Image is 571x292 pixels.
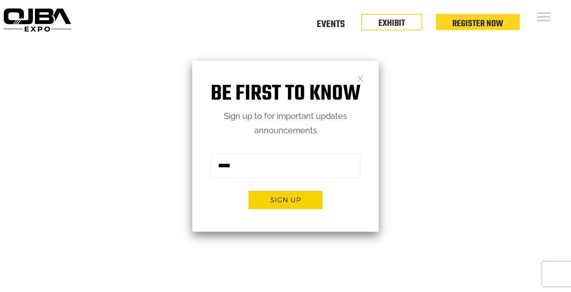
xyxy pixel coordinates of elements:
[378,16,405,30] a: EXHIBIT
[452,17,503,31] a: Register Now
[357,75,364,82] a: Close
[192,81,379,107] h1: Be first to know
[249,191,322,209] button: Sign up
[192,109,379,138] p: Sign up to for important updates announcements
